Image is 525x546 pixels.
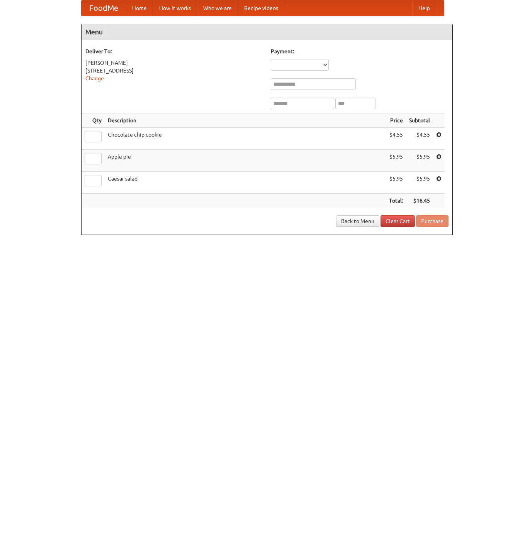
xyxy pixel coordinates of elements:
[85,75,104,81] a: Change
[406,194,433,208] th: $16.45
[386,113,406,128] th: Price
[386,150,406,172] td: $5.95
[386,172,406,194] td: $5.95
[105,150,386,172] td: Apple pie
[85,59,263,67] div: [PERSON_NAME]
[126,0,153,16] a: Home
[381,215,415,227] a: Clear Cart
[406,128,433,150] td: $4.55
[406,113,433,128] th: Subtotal
[386,194,406,208] th: Total:
[238,0,284,16] a: Recipe videos
[416,215,449,227] button: Purchase
[82,113,105,128] th: Qty
[153,0,197,16] a: How it works
[197,0,238,16] a: Who we are
[82,24,452,40] h4: Menu
[82,0,126,16] a: FoodMe
[386,128,406,150] td: $4.55
[406,172,433,194] td: $5.95
[412,0,436,16] a: Help
[406,150,433,172] td: $5.95
[336,215,379,227] a: Back to Menu
[85,47,263,55] h5: Deliver To:
[105,113,386,128] th: Description
[105,172,386,194] td: Caesar salad
[271,47,449,55] h5: Payment:
[105,128,386,150] td: Chocolate chip cookie
[85,67,263,74] div: [STREET_ADDRESS]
